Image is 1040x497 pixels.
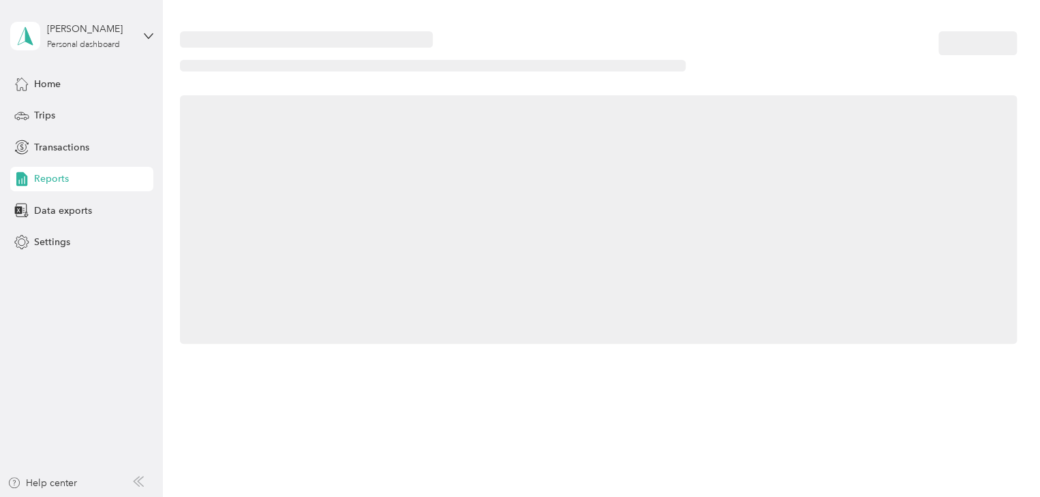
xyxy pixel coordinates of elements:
span: Trips [34,108,55,123]
div: [PERSON_NAME] [47,22,132,36]
span: Transactions [34,140,89,155]
span: Reports [34,172,69,186]
span: Home [34,77,61,91]
button: Help center [7,476,77,490]
span: Data exports [34,204,92,218]
span: Settings [34,235,70,249]
iframe: Everlance-gr Chat Button Frame [964,421,1040,497]
div: Personal dashboard [47,41,120,49]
